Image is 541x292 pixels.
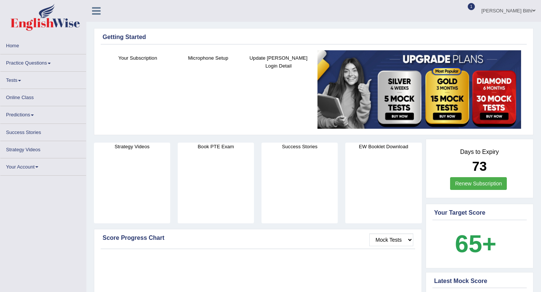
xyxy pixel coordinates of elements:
[103,233,413,242] div: Score Progress Chart
[106,54,169,62] h4: Your Subscription
[317,50,521,129] img: small5.jpg
[0,72,86,86] a: Tests
[345,143,422,151] h4: EW Booklet Download
[434,277,525,286] div: Latest Mock Score
[94,143,170,151] h4: Strategy Videos
[0,141,86,156] a: Strategy Videos
[472,159,487,173] b: 73
[455,230,496,257] b: 65+
[0,37,86,52] a: Home
[0,89,86,104] a: Online Class
[0,54,86,69] a: Practice Questions
[434,149,525,155] h4: Days to Expiry
[0,124,86,138] a: Success Stories
[468,3,475,10] span: 1
[103,33,525,42] div: Getting Started
[450,177,507,190] a: Renew Subscription
[0,158,86,173] a: Your Account
[434,208,525,217] div: Your Target Score
[177,54,239,62] h4: Microphone Setup
[178,143,254,151] h4: Book PTE Exam
[247,54,310,70] h4: Update [PERSON_NAME] Login Detail
[0,106,86,121] a: Predictions
[261,143,338,151] h4: Success Stories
